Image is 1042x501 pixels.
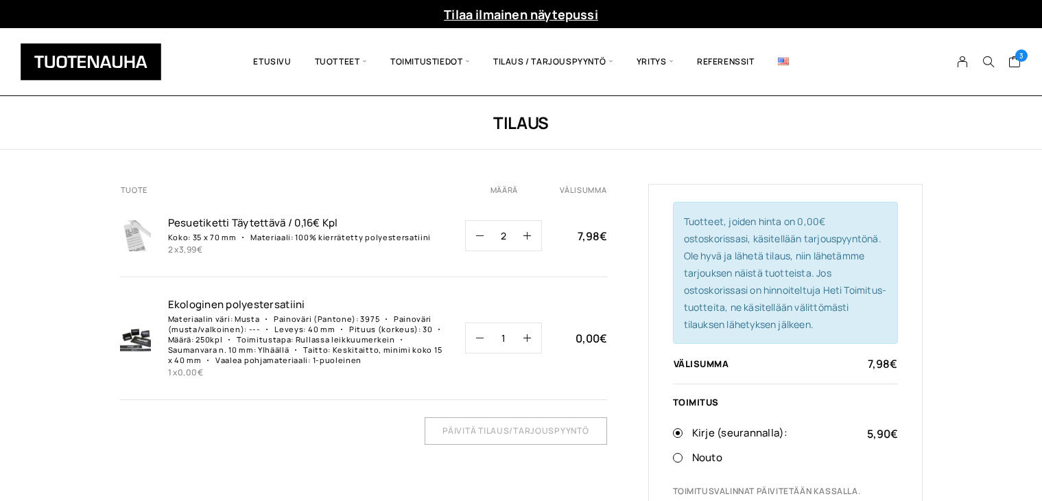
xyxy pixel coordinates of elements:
[295,232,431,242] p: 100% kierrätetty polyestersatiini
[168,345,442,365] p: Keskitaitto, minimi koko 15 x 40 mm
[296,334,395,345] p: Rullassa leikkuumerkein
[423,324,432,334] p: 30
[600,229,607,244] span: €
[291,345,331,355] dt: Taitto:
[168,334,410,355] dt: Saumanvara n. 10 mm:
[168,232,191,242] dt: Koko:
[120,111,923,134] h1: Tilaus
[684,215,887,331] span: Tuotteet, joiden hinta on 0,00€ ostoskorissasi, käsitellään tarjouspyyntönä. Ole hyvä ja lähetä t...
[482,38,625,85] span: Tilaus / Tarjouspyyntö
[778,58,789,65] img: English
[1008,55,1021,71] a: Cart
[975,56,1002,68] button: Search
[360,314,379,324] p: 3975
[308,324,335,334] p: 40 mm
[559,184,606,196] th: Välisumma
[168,298,449,312] a: Ekologinen polyestersatiin­i
[1015,49,1028,62] span: 3
[673,397,898,407] div: Toimitus
[303,38,379,85] span: Tuotteet
[120,184,466,196] th: Tuote
[120,220,151,251] img: Tilaus 1
[235,314,259,324] p: Musta
[600,331,607,346] span: €
[578,229,606,244] bdi: 7,98
[178,366,203,378] bdi: 0,00
[484,221,523,250] input: Määrä
[241,38,303,85] a: Etusivu
[168,314,233,324] dt: Materiaalin väri:
[890,426,898,441] span: €
[465,184,559,196] th: Määrä
[685,38,766,85] a: Referenssit
[224,334,294,345] dt: Toimitustapa:
[203,355,311,365] dt: Vaalea pohjamateriaali:
[337,324,421,334] dt: Pituus (korkeus):
[120,323,151,353] img: Tilaus 2
[868,356,897,371] bdi: 7,98
[425,417,606,445] input: Päivitä tilaus/tarjouspyyntö
[249,324,261,334] p: ---
[484,323,523,353] input: Määrä
[625,38,685,85] span: Yritys
[262,324,306,334] dt: Leveys:
[168,324,447,345] dt: Määrä:
[261,314,359,324] dt: Painoväri (Pantone):
[168,314,432,334] dt: Painoväri (musta/valkoinen):
[21,43,161,80] img: Tuotenauha Oy
[313,355,362,365] p: 1-puoleinen
[673,485,861,498] span: Toimitusvalinnat päivitetään kassalla.
[193,232,237,242] p: 35 x 70 mm
[238,232,294,242] dt: Materiaali:
[168,216,449,230] a: Pesuetiketti Täytettävä / 0,16€ Kpl
[168,244,203,255] span: 2 x
[949,56,976,68] a: My Account
[867,426,897,441] bdi: 5,90
[197,244,202,255] span: €
[179,244,202,255] bdi: 3,99
[258,345,289,355] p: Ylhäällä
[196,334,222,345] p: 250kpl
[673,358,804,370] th: Välisumma
[168,366,204,378] span: 1 x
[692,449,898,467] label: Nouto
[576,331,606,346] bdi: 0,00
[379,38,482,85] span: Toimitustiedot
[444,6,598,23] a: Tilaa ilmainen näytepussi
[692,424,898,443] label: Kirje (seurannalla):
[890,356,897,371] span: €
[198,366,203,378] span: €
